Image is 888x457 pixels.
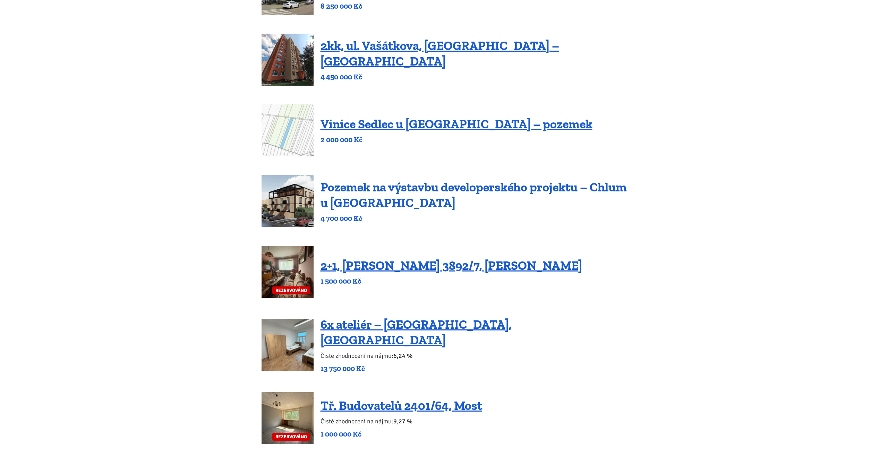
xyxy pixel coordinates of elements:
[262,392,314,444] a: REZERVOVÁNO
[321,214,627,223] p: 4 700 000 Kč
[321,38,559,69] a: 2kk, ul. Vašátkova, [GEOGRAPHIC_DATA] – [GEOGRAPHIC_DATA]
[321,416,482,426] p: Čisté zhodnocení na nájmu:
[393,417,412,425] b: 9,27 %
[272,433,310,441] span: REZERVOVÁNO
[321,258,582,273] a: 2+1, [PERSON_NAME] 3892/7, [PERSON_NAME]
[321,1,627,11] p: 8 250 000 Kč
[262,246,314,298] a: REZERVOVÁNO
[321,135,592,145] p: 2 000 000 Kč
[321,364,627,373] p: 13 750 000 Kč
[321,317,512,347] a: 6x ateliér – [GEOGRAPHIC_DATA], [GEOGRAPHIC_DATA]
[321,276,582,286] p: 1 500 000 Kč
[321,429,482,439] p: 1 000 000 Kč
[321,180,627,210] a: Pozemek na výstavbu developerského projektu – Chlum u [GEOGRAPHIC_DATA]
[321,72,627,82] p: 4 450 000 Kč
[272,286,310,294] span: REZERVOVÁNO
[321,398,482,413] a: Tř. Budovatelů 2401/64, Most
[393,352,412,360] b: 6,24 %
[321,117,592,131] a: Vinice Sedlec u [GEOGRAPHIC_DATA] – pozemek
[321,351,627,361] p: Čisté zhodnocení na nájmu:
